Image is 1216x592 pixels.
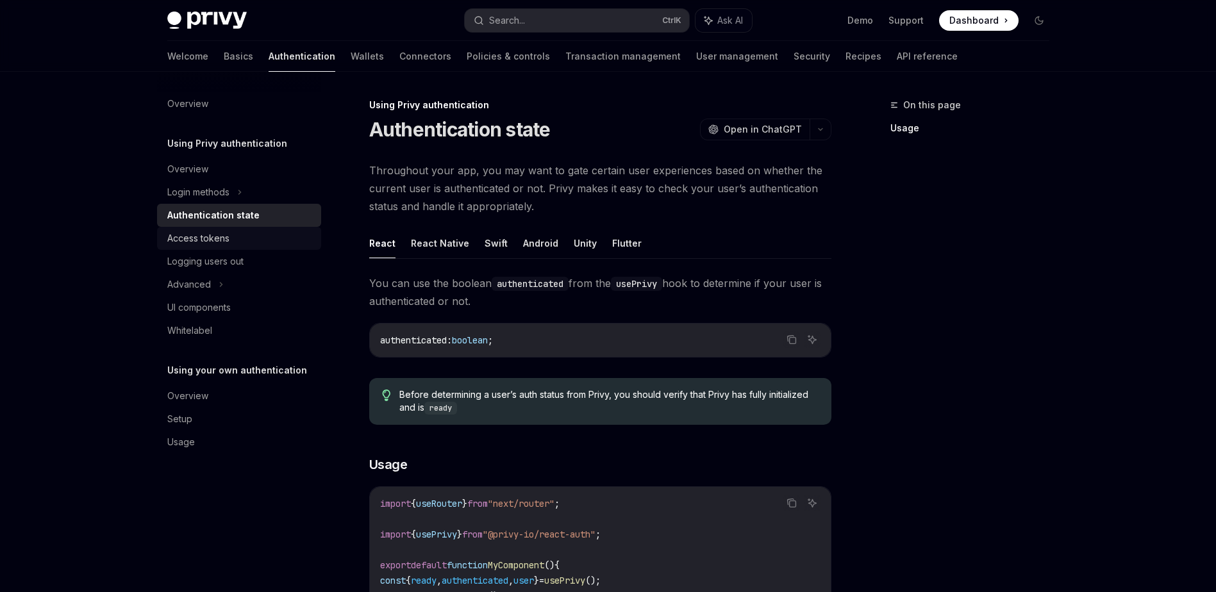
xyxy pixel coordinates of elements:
[167,161,208,177] div: Overview
[269,41,335,72] a: Authentication
[157,296,321,319] a: UI components
[452,334,488,346] span: boolean
[369,228,396,258] button: React
[224,41,253,72] a: Basics
[554,498,560,509] span: ;
[457,529,462,540] span: }
[167,96,208,111] div: Overview
[416,529,457,540] span: usePrivy
[380,334,447,346] span: authenticated
[462,498,467,509] span: }
[157,407,321,431] a: Setup
[565,41,681,72] a: Transaction management
[411,529,416,540] span: {
[369,274,831,310] span: You can use the boolean from the hook to determine if your user is authenticated or not.
[380,529,411,540] span: import
[411,228,469,258] button: React Native
[483,529,596,540] span: "@privy-io/react-auth"
[794,41,830,72] a: Security
[585,575,601,586] span: ();
[488,559,544,571] span: MyComponent
[847,14,873,27] a: Demo
[157,319,321,342] a: Whitelabel
[949,14,999,27] span: Dashboard
[513,575,534,586] span: user
[167,12,247,29] img: dark logo
[167,208,260,223] div: Authentication state
[167,434,195,450] div: Usage
[534,575,539,586] span: }
[696,41,778,72] a: User management
[157,92,321,115] a: Overview
[804,495,820,511] button: Ask AI
[700,119,810,140] button: Open in ChatGPT
[399,41,451,72] a: Connectors
[380,498,411,509] span: import
[890,118,1060,138] a: Usage
[351,41,384,72] a: Wallets
[447,334,452,346] span: :
[695,9,752,32] button: Ask AI
[783,495,800,511] button: Copy the contents from the code block
[574,228,597,258] button: Unity
[380,575,406,586] span: const
[845,41,881,72] a: Recipes
[157,204,321,227] a: Authentication state
[411,498,416,509] span: {
[369,456,408,473] span: Usage
[662,15,681,26] span: Ctrl K
[523,228,558,258] button: Android
[442,575,508,586] span: authenticated
[611,277,662,291] code: usePrivy
[596,529,601,540] span: ;
[369,161,831,215] span: Throughout your app, you may want to gate certain user experiences based on whether the current u...
[369,118,551,141] h1: Authentication state
[437,575,442,586] span: ,
[447,559,488,571] span: function
[544,575,585,586] span: usePrivy
[488,334,493,346] span: ;
[489,13,525,28] div: Search...
[612,228,642,258] button: Flutter
[406,575,411,586] span: {
[1029,10,1049,31] button: Toggle dark mode
[554,559,560,571] span: {
[462,529,483,540] span: from
[783,331,800,348] button: Copy the contents from the code block
[167,411,192,427] div: Setup
[467,498,488,509] span: from
[903,97,961,113] span: On this page
[399,388,818,415] span: Before determining a user’s auth status from Privy, you should verify that Privy has fully initia...
[157,384,321,407] a: Overview
[465,9,689,32] button: Search...CtrlK
[167,323,212,338] div: Whitelabel
[544,559,554,571] span: ()
[492,277,569,291] code: authenticated
[167,388,208,404] div: Overview
[167,363,307,378] h5: Using your own authentication
[467,41,550,72] a: Policies & controls
[411,575,437,586] span: ready
[157,158,321,181] a: Overview
[724,123,802,136] span: Open in ChatGPT
[485,228,508,258] button: Swift
[424,402,457,415] code: ready
[167,136,287,151] h5: Using Privy authentication
[804,331,820,348] button: Ask AI
[157,250,321,273] a: Logging users out
[939,10,1019,31] a: Dashboard
[488,498,554,509] span: "next/router"
[167,41,208,72] a: Welcome
[157,431,321,454] a: Usage
[167,277,211,292] div: Advanced
[539,575,544,586] span: =
[382,390,391,401] svg: Tip
[508,575,513,586] span: ,
[411,559,447,571] span: default
[717,14,743,27] span: Ask AI
[167,300,231,315] div: UI components
[167,185,229,200] div: Login methods
[167,231,229,246] div: Access tokens
[380,559,411,571] span: export
[897,41,958,72] a: API reference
